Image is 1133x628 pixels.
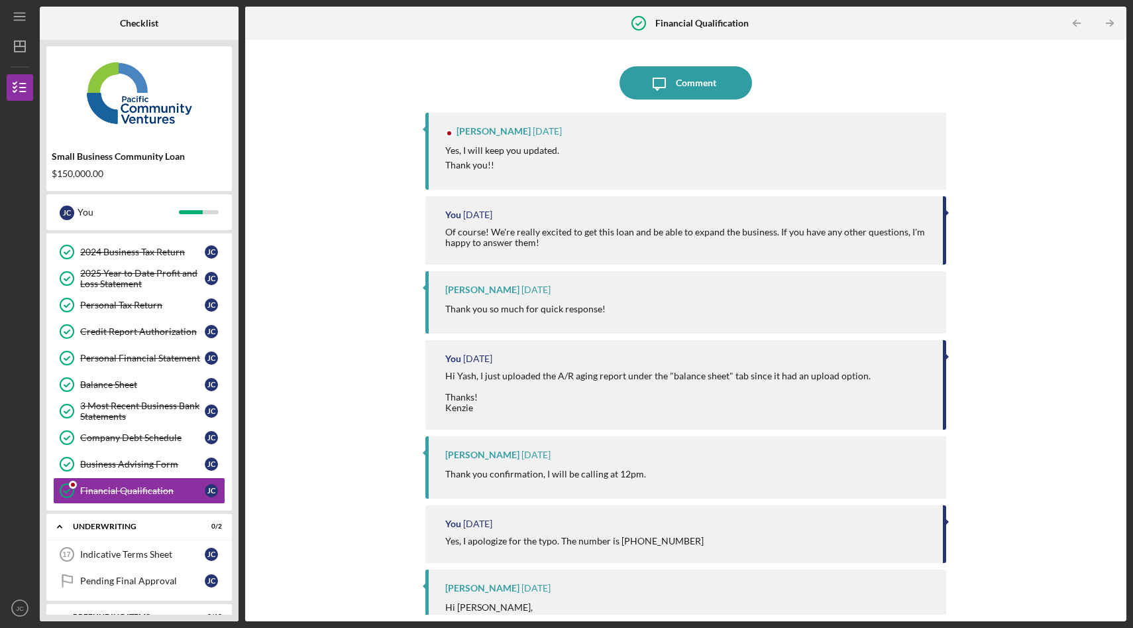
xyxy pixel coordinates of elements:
div: Underwriting [73,523,189,531]
a: Personal Tax ReturnJC [53,292,225,318]
div: J C [205,484,218,497]
a: 3 Most Recent Business Bank StatementsJC [53,398,225,424]
time: 2025-09-17 20:16 [533,126,562,137]
div: J C [205,272,218,285]
time: 2025-09-17 18:28 [463,519,492,529]
div: You [78,201,179,223]
time: 2025-09-17 19:43 [463,210,492,220]
div: [PERSON_NAME] [445,583,519,594]
time: 2025-09-17 19:36 [463,353,492,364]
div: You [445,353,461,364]
div: J C [205,245,218,259]
a: Balance SheetJC [53,371,225,398]
div: Financial Qualification [80,485,205,496]
div: [PERSON_NAME] [457,126,531,137]
div: J C [205,405,218,418]
div: Yes, I apologize for the typo. The number is [PHONE_NUMBER] [445,536,704,546]
p: Thank you confirmation, I will be calling at 12pm. [445,467,646,481]
div: J C [205,325,218,338]
a: 2025 Year to Date Profit and Loss StatementJC [53,265,225,292]
div: [PERSON_NAME] [445,284,519,295]
div: J C [205,574,218,588]
div: Company Debt Schedule [80,432,205,443]
div: J C [205,548,218,561]
div: J C [205,351,218,365]
div: [PERSON_NAME] [445,450,519,460]
button: Comment [620,66,752,99]
b: Checklist [120,18,158,29]
div: Business Advising Form [80,459,205,470]
div: Credit Report Authorization [80,326,205,337]
p: Yes, I will keep you updated. Thank you!! [445,143,559,173]
div: 0 / 2 [198,523,222,531]
text: JC [16,605,24,612]
time: 2025-09-17 19:38 [521,284,551,295]
div: J C [205,298,218,312]
div: J C [205,431,218,444]
div: J C [205,378,218,391]
div: Pending Final Approval [80,576,205,586]
img: Product logo [46,53,232,133]
a: 2024 Business Tax ReturnJC [53,239,225,265]
a: Financial QualificationJC [53,477,225,504]
div: You [445,519,461,529]
time: 2025-09-17 18:49 [521,450,551,460]
a: Credit Report AuthorizationJC [53,318,225,345]
div: Indicative Terms Sheet [80,549,205,560]
div: Prefunding Items [73,613,189,621]
p: Thank you so much for quick response! [445,302,606,316]
div: J C [205,458,218,471]
time: 2025-09-17 18:26 [521,583,551,594]
b: Financial Qualification [655,18,749,29]
div: 3 Most Recent Business Bank Statements [80,401,205,422]
div: 0 / 10 [198,613,222,621]
div: Hi Yash, I just uploaded the A/R aging report under the "balance sheet" tab since it had an uploa... [445,371,873,413]
div: 2024 Business Tax Return [80,247,205,257]
div: Balance Sheet [80,379,205,390]
a: Personal Financial StatementJC [53,345,225,371]
tspan: 17 [62,550,70,558]
div: 2025 Year to Date Profit and Loss Statement [80,268,205,289]
div: Personal Tax Return [80,300,205,310]
div: $150,000.00 [52,168,227,179]
a: Company Debt ScheduleJC [53,424,225,451]
a: Pending Final ApprovalJC [53,568,225,594]
div: J C [60,206,74,220]
div: Of course! We're really excited to get this loan and be able to expand the business. If you have ... [445,227,930,248]
a: Business Advising FormJC [53,451,225,477]
div: Comment [676,66,716,99]
a: 17Indicative Terms SheetJC [53,541,225,568]
div: Personal Financial Statement [80,353,205,363]
div: You [445,210,461,220]
button: JC [7,595,33,621]
div: Small Business Community Loan [52,151,227,162]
